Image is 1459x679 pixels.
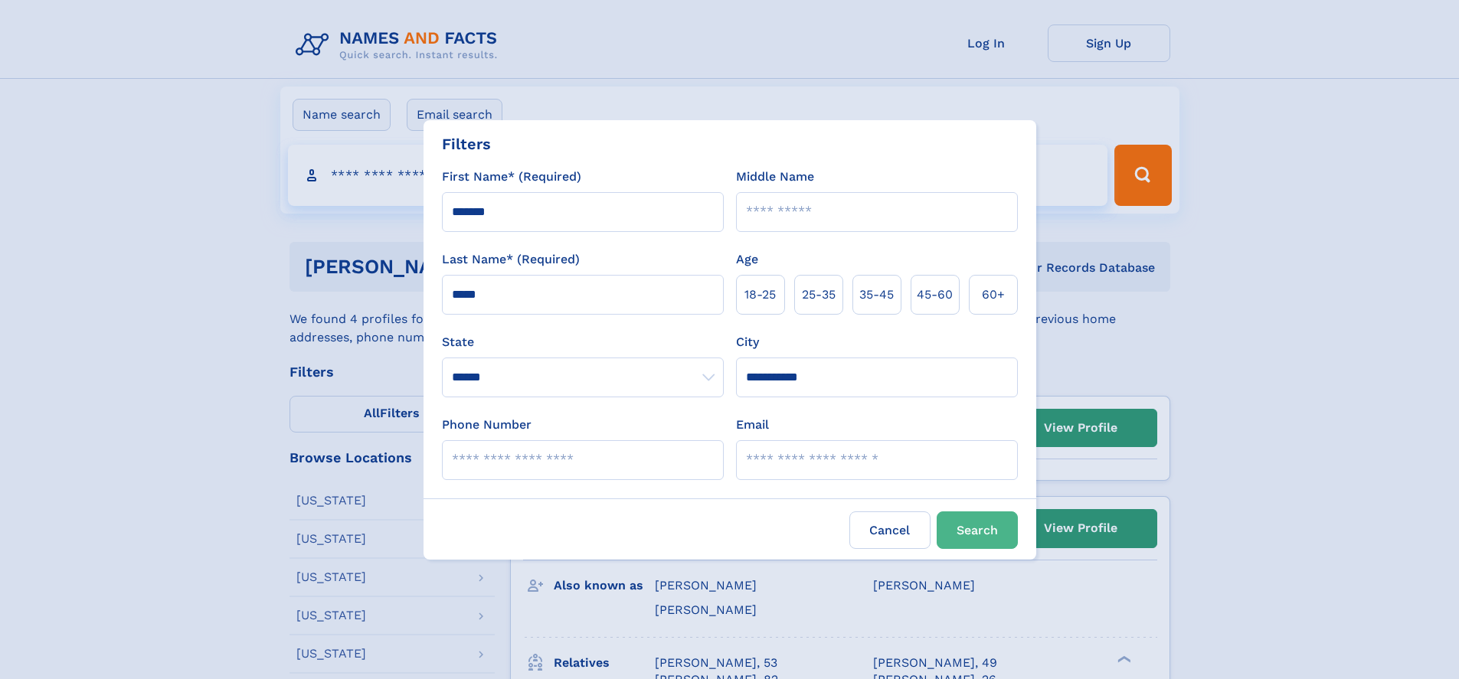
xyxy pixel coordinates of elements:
span: 60+ [982,286,1005,304]
label: State [442,333,724,351]
label: Last Name* (Required) [442,250,580,269]
label: Phone Number [442,416,532,434]
button: Search [937,511,1018,549]
label: Middle Name [736,168,814,186]
label: Cancel [849,511,931,549]
label: Age [736,250,758,269]
span: 45‑60 [917,286,953,304]
div: Filters [442,132,491,155]
label: City [736,333,759,351]
label: Email [736,416,769,434]
span: 35‑45 [859,286,894,304]
span: 18‑25 [744,286,776,304]
span: 25‑35 [802,286,836,304]
label: First Name* (Required) [442,168,581,186]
